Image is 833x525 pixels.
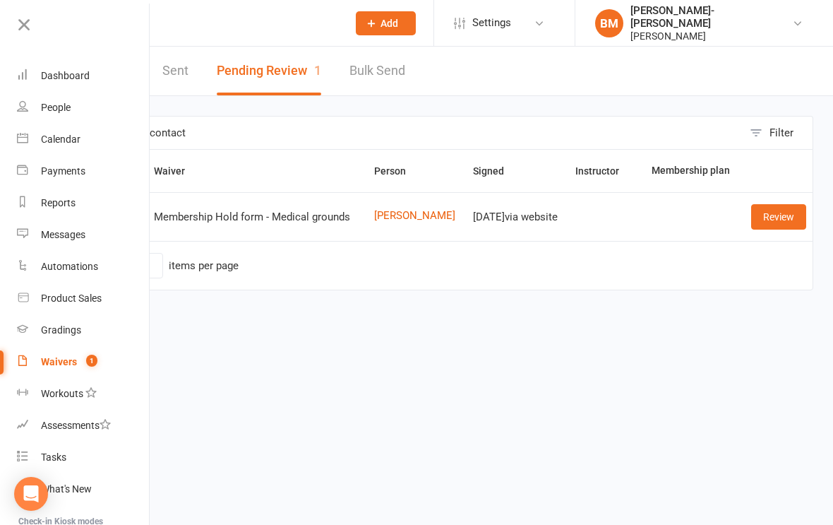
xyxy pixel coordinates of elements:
div: Calendar [41,134,80,145]
button: Signed [473,163,520,179]
div: BM [595,9,623,37]
div: Messages [41,229,85,240]
div: Waivers [41,356,77,367]
a: Tasks [17,442,150,473]
div: [PERSON_NAME] [630,30,792,42]
div: Workouts [41,388,83,399]
div: Gradings [41,324,81,336]
a: Workouts [17,378,150,410]
a: Reports [17,187,150,219]
a: What's New [17,473,150,505]
a: Sent [162,47,188,95]
div: Payments [41,165,85,177]
div: [PERSON_NAME]-[PERSON_NAME] [630,4,792,30]
th: Membership plan [645,150,741,192]
div: Tasks [41,452,66,463]
a: Calendar [17,124,150,155]
a: Messages [17,219,150,251]
span: 1 [314,63,321,78]
span: Person [374,165,421,177]
button: Pending Review1 [217,47,321,95]
div: Assessments [41,420,111,431]
button: Instructor [575,163,635,179]
input: Search... [83,13,337,33]
a: Automations [17,251,150,283]
div: Automations [41,261,98,272]
div: Product Sales [41,293,102,304]
button: Person [374,163,421,179]
span: Instructor [575,165,635,177]
a: [PERSON_NAME] [374,210,460,222]
a: Waivers 1 [17,346,150,378]
div: Open Intercom Messenger [14,477,48,511]
button: Waiver [154,163,200,179]
button: Add [356,11,416,35]
button: Filter [743,117,813,149]
div: Reports [41,197,76,208]
div: items per page [169,260,239,272]
div: Show [75,253,239,278]
a: Assessments [17,410,150,442]
div: What's New [41,483,92,495]
a: Bulk Send [349,47,405,95]
div: People [41,102,71,113]
a: Payments [17,155,150,187]
div: Membership Hold form - Medical grounds [154,211,361,223]
a: Review [751,204,806,230]
span: 1 [86,355,97,367]
div: [DATE] via website [473,211,563,223]
a: Gradings [17,314,150,346]
input: Search by contact [68,117,743,149]
span: Signed [473,165,520,177]
span: Settings [472,7,511,39]
a: Dashboard [17,60,150,92]
span: Add [380,18,398,29]
div: Filter [769,124,793,141]
a: Product Sales [17,283,150,314]
a: People [17,92,150,124]
span: Waiver [154,165,200,177]
div: Dashboard [41,70,90,81]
